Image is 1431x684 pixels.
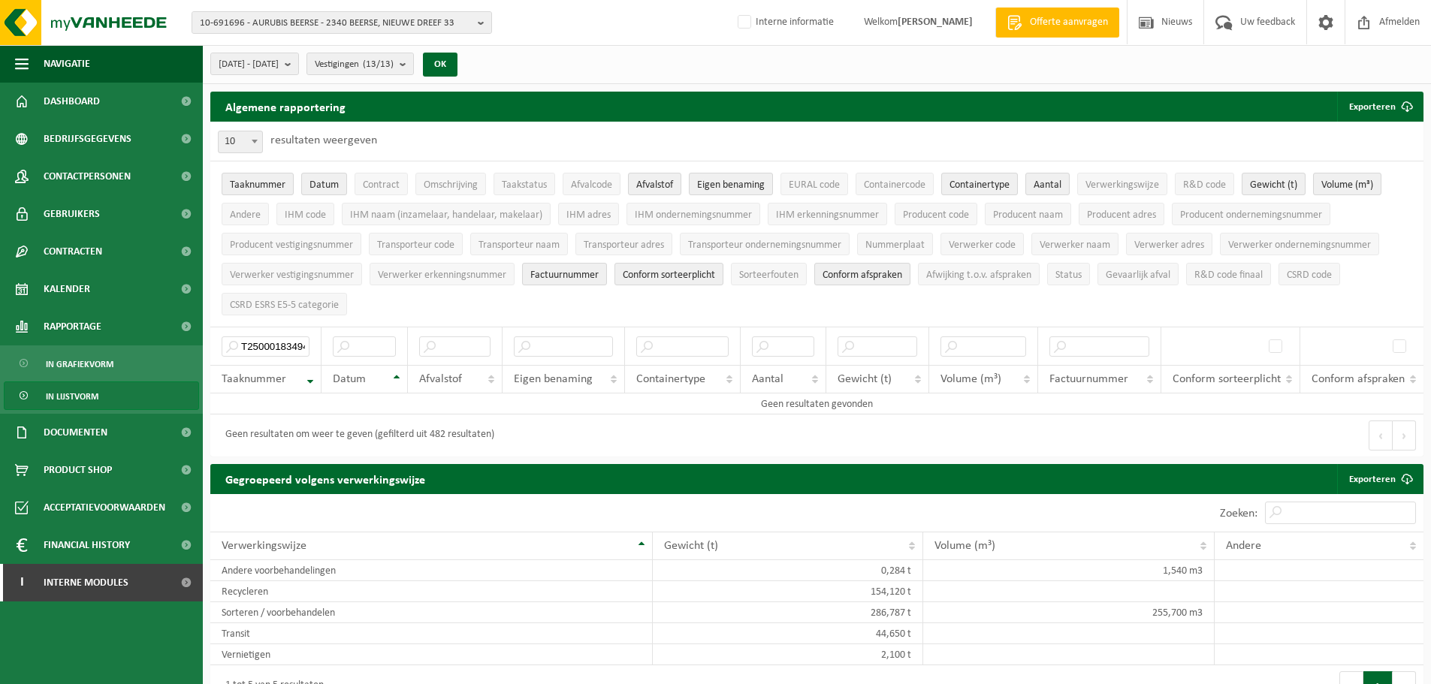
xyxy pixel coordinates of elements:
[44,120,131,158] span: Bedrijfsgegevens
[423,53,457,77] button: OK
[1194,270,1263,281] span: R&D code finaal
[940,233,1024,255] button: Verwerker codeVerwerker code: Activate to sort
[563,173,620,195] button: AfvalcodeAfvalcode: Activate to sort
[522,263,607,285] button: FactuurnummerFactuurnummer: Activate to sort
[470,233,568,255] button: Transporteur naamTransporteur naam: Activate to sort
[222,263,362,285] button: Verwerker vestigingsnummerVerwerker vestigingsnummer: Activate to sort
[270,134,377,146] label: resultaten weergeven
[926,270,1031,281] span: Afwijking t.o.v. afspraken
[44,414,107,451] span: Documenten
[309,179,339,191] span: Datum
[995,8,1119,38] a: Offerte aanvragen
[479,240,560,251] span: Transporteur naam
[1321,179,1373,191] span: Volume (m³)
[222,293,347,315] button: CSRD ESRS E5-5 categorieCSRD ESRS E5-5 categorie: Activate to sort
[210,623,653,644] td: Transit
[1172,203,1330,225] button: Producent ondernemingsnummerProducent ondernemingsnummer: Activate to sort
[44,233,102,270] span: Contracten
[285,209,326,221] span: IHM code
[985,203,1071,225] button: Producent naamProducent naam: Activate to sort
[514,373,593,385] span: Eigen benaming
[1313,173,1381,195] button: Volume (m³)Volume (m³): Activate to sort
[230,240,353,251] span: Producent vestigingsnummer
[363,59,394,69] count: (13/13)
[210,92,361,122] h2: Algemene rapportering
[4,381,199,410] a: In lijstvorm
[15,564,29,601] span: I
[219,53,279,76] span: [DATE] - [DATE]
[530,270,599,281] span: Factuurnummer
[949,240,1016,251] span: Verwerker code
[44,45,90,83] span: Navigatie
[44,270,90,308] span: Kalender
[857,233,933,255] button: NummerplaatNummerplaat: Activate to sort
[780,173,848,195] button: EURAL codeEURAL code: Activate to sort
[333,373,366,385] span: Datum
[210,464,440,493] h2: Gegroepeerd volgens verwerkingswijze
[315,53,394,76] span: Vestigingen
[1173,373,1281,385] span: Conform sorteerplicht
[1220,233,1379,255] button: Verwerker ondernemingsnummerVerwerker ondernemingsnummer: Activate to sort
[680,233,850,255] button: Transporteur ondernemingsnummerTransporteur ondernemingsnummer : Activate to sort
[635,209,752,221] span: IHM ondernemingsnummer
[1279,263,1340,285] button: CSRD codeCSRD code: Activate to sort
[688,240,841,251] span: Transporteur ondernemingsnummer
[823,270,902,281] span: Conform afspraken
[628,173,681,195] button: AfvalstofAfvalstof: Activate to sort
[1040,240,1110,251] span: Verwerker naam
[865,240,925,251] span: Nummerplaat
[1186,263,1271,285] button: R&D code finaalR&amp;D code finaal: Activate to sort
[46,350,113,378] span: In grafiekvorm
[44,489,165,526] span: Acceptatievoorwaarden
[653,560,923,581] td: 0,284 t
[814,263,910,285] button: Conform afspraken : Activate to sort
[1242,173,1306,195] button: Gewicht (t)Gewicht (t): Activate to sort
[363,179,400,191] span: Contract
[370,263,515,285] button: Verwerker erkenningsnummerVerwerker erkenningsnummer: Activate to sort
[192,11,492,34] button: 10-691696 - AURUBIS BEERSE - 2340 BEERSE, NIEUWE DREEF 33
[864,179,925,191] span: Containercode
[1183,179,1226,191] span: R&D code
[306,53,414,75] button: Vestigingen(13/13)
[355,173,408,195] button: ContractContract: Activate to sort
[230,300,339,311] span: CSRD ESRS E5-5 categorie
[230,179,285,191] span: Taaknummer
[636,373,705,385] span: Containertype
[419,373,462,385] span: Afvalstof
[210,581,653,602] td: Recycleren
[210,53,299,75] button: [DATE] - [DATE]
[768,203,887,225] button: IHM erkenningsnummerIHM erkenningsnummer: Activate to sort
[918,263,1040,285] button: Afwijking t.o.v. afsprakenAfwijking t.o.v. afspraken: Activate to sort
[614,263,723,285] button: Conform sorteerplicht : Activate to sort
[222,233,361,255] button: Producent vestigingsnummerProducent vestigingsnummer: Activate to sort
[923,560,1215,581] td: 1,540 m3
[1287,270,1332,281] span: CSRD code
[210,644,653,665] td: Vernietigen
[378,270,506,281] span: Verwerker erkenningsnummer
[44,158,131,195] span: Contactpersonen
[1175,173,1234,195] button: R&D codeR&amp;D code: Activate to sort
[222,373,286,385] span: Taaknummer
[789,179,840,191] span: EURAL code
[502,179,547,191] span: Taakstatus
[1226,540,1261,552] span: Andere
[1049,373,1128,385] span: Factuurnummer
[1055,270,1082,281] span: Status
[1126,233,1212,255] button: Verwerker adresVerwerker adres: Activate to sort
[44,195,100,233] span: Gebruikers
[941,173,1018,195] button: ContainertypeContainertype: Activate to sort
[44,564,128,601] span: Interne modules
[1106,270,1170,281] span: Gevaarlijk afval
[558,203,619,225] button: IHM adresIHM adres: Activate to sort
[218,422,494,449] div: Geen resultaten om weer te geven (gefilterd uit 482 resultaten)
[276,203,334,225] button: IHM codeIHM code: Activate to sort
[222,173,294,195] button: TaaknummerTaaknummer: Activate to remove sorting
[1097,263,1179,285] button: Gevaarlijk afval : Activate to sort
[735,11,834,34] label: Interne informatie
[566,209,611,221] span: IHM adres
[1047,263,1090,285] button: StatusStatus: Activate to sort
[377,240,454,251] span: Transporteur code
[230,270,354,281] span: Verwerker vestigingsnummer
[626,203,760,225] button: IHM ondernemingsnummerIHM ondernemingsnummer: Activate to sort
[903,209,969,221] span: Producent code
